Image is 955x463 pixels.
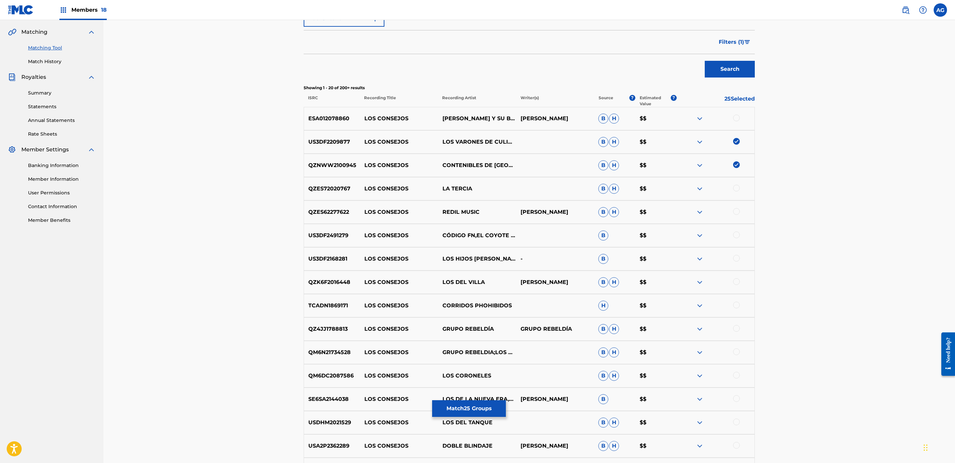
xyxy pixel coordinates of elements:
p: [PERSON_NAME] Y SU BANDA PICACHOS [438,115,516,123]
p: $$ [635,255,677,263]
p: $$ [635,208,677,216]
p: LOS CONSEJOS [360,255,438,263]
p: $$ [635,395,677,403]
span: B [598,114,608,124]
span: B [598,160,608,170]
p: - [516,255,594,263]
p: LOS CONSEJOS [360,138,438,146]
p: USDHM2021529 [304,419,360,427]
p: CORRIDOS PHOHIBIDOS [438,302,516,310]
img: expand [696,302,704,310]
p: TCADN1869171 [304,302,360,310]
div: User Menu [934,3,947,17]
p: LOS CONSEJOS [360,302,438,310]
div: Help [916,3,930,17]
p: LOS CONSEJOS [360,231,438,240]
p: REDIL MUSIC [438,208,516,216]
a: Rate Sheets [28,131,95,138]
img: expand [696,395,704,403]
a: Public Search [899,3,912,17]
img: expand [696,325,704,333]
span: H [598,301,608,311]
p: LOS DE LA NUEVA ERA,FRECUENCIA PRIVADA DEL COMPA CHUY [438,395,516,403]
p: LOS CONSEJOS [360,278,438,286]
span: H [609,137,619,147]
p: $$ [635,278,677,286]
img: Top Rightsholders [59,6,67,14]
a: User Permissions [28,189,95,196]
p: Source [599,95,613,107]
p: LOS CONSEJOS [360,325,438,333]
span: B [598,441,608,451]
p: $$ [635,372,677,380]
span: B [598,207,608,217]
p: $$ [635,161,677,169]
p: CONTENIBLES DE [GEOGRAPHIC_DATA] [438,161,516,169]
p: US3DF2491279 [304,231,360,240]
p: Recording Artist [438,95,516,107]
p: LOS CONSEJOS [360,395,438,403]
p: $$ [635,115,677,123]
span: H [609,160,619,170]
span: Filters ( 1 ) [719,38,744,46]
p: LOS CONSEJOS [360,208,438,216]
span: B [598,230,608,241]
span: B [598,324,608,334]
img: expand [696,185,704,193]
a: Annual Statements [28,117,95,124]
img: help [919,6,927,14]
img: expand [696,372,704,380]
p: QM6N21734528 [304,348,360,356]
p: $$ [635,348,677,356]
p: GRUPO REBELDÍA [438,325,516,333]
p: $$ [635,302,677,310]
p: Recording Title [360,95,438,107]
a: Member Benefits [28,217,95,224]
span: ? [629,95,635,101]
span: B [598,277,608,287]
p: LOS HIJOS [PERSON_NAME] [438,255,516,263]
p: $$ [635,138,677,146]
a: Member Information [28,176,95,183]
span: H [609,324,619,334]
p: [PERSON_NAME] [516,395,594,403]
img: expand [696,231,704,240]
img: expand [87,73,95,81]
img: search [902,6,910,14]
span: B [598,347,608,357]
a: Matching Tool [28,44,95,51]
span: H [609,371,619,381]
button: Filters (1) [715,34,755,50]
a: Statements [28,103,95,110]
iframe: Resource Center [936,327,955,381]
p: LOS CONSEJOS [360,348,438,356]
img: expand [696,255,704,263]
p: Writer(s) [516,95,594,107]
img: expand [696,161,704,169]
span: H [609,418,619,428]
p: [PERSON_NAME] [516,278,594,286]
img: expand [696,208,704,216]
p: 25 Selected [677,95,755,107]
p: QM6DC2087586 [304,372,360,380]
img: expand [696,115,704,123]
span: ? [671,95,677,101]
span: H [609,184,619,194]
p: $$ [635,231,677,240]
span: H [609,114,619,124]
img: expand [696,138,704,146]
p: LOS DEL TANQUE [438,419,516,427]
p: $$ [635,442,677,450]
p: LOS DEL VILLA [438,278,516,286]
a: Banking Information [28,162,95,169]
img: deselect [733,138,740,145]
img: expand [87,28,95,36]
p: CÓDIGO FN,EL COYOTE Y SU BANDA TIERRA SANTA [438,231,516,240]
p: [PERSON_NAME] [516,115,594,123]
p: LOS VARONES DE CULIACÁN [438,138,516,146]
p: Estimated Value [640,95,670,107]
p: QZES62277622 [304,208,360,216]
p: [PERSON_NAME] [516,208,594,216]
span: B [598,254,608,264]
